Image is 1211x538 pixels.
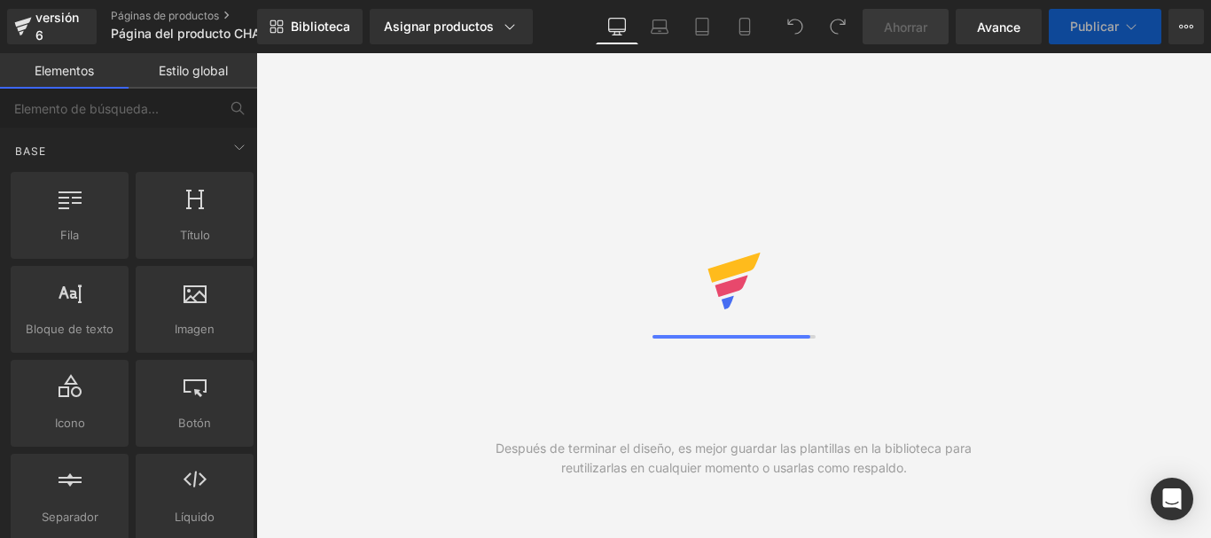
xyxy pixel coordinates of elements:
[820,9,856,44] button: Rehacer
[175,322,215,336] font: Imagen
[1070,19,1119,34] font: Publicar
[159,63,228,78] font: Estilo global
[175,510,215,524] font: Líquido
[180,228,210,242] font: Título
[257,9,363,44] a: Nueva Biblioteca
[496,441,972,475] font: Después de terminar el diseño, es mejor guardar las plantillas en la biblioteca para reutilizarla...
[681,9,723,44] a: Tableta
[596,9,638,44] a: De oficina
[15,144,46,158] font: Base
[884,19,927,35] font: Ahorrar
[638,9,681,44] a: Computadora portátil
[178,416,211,430] font: Botón
[777,9,813,44] button: Deshacer
[111,26,372,41] font: Página del producto CHAMPÚ TAPA CANAS
[1049,9,1161,44] button: Publicar
[42,510,98,524] font: Separador
[291,19,350,34] font: Biblioteca
[26,322,113,336] font: Bloque de texto
[111,9,219,22] font: Páginas de productos
[977,19,1020,35] font: Avance
[1168,9,1204,44] button: Más
[384,19,494,34] font: Asignar productos
[55,416,85,430] font: Icono
[956,9,1042,44] a: Avance
[1151,478,1193,520] div: Open Intercom Messenger
[7,9,97,44] a: versión 6
[35,10,79,43] font: versión 6
[723,9,766,44] a: Móvil
[111,9,315,23] a: Páginas de productos
[35,63,94,78] font: Elementos
[60,228,79,242] font: Fila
